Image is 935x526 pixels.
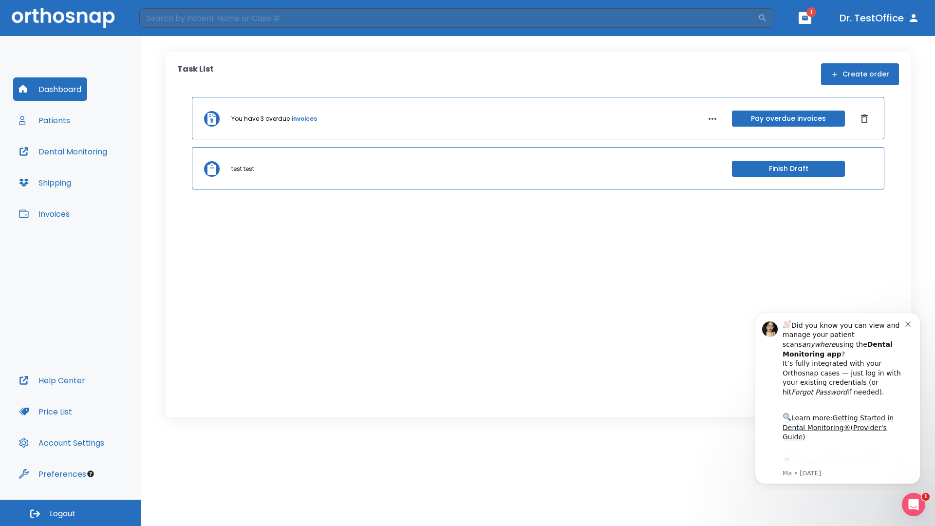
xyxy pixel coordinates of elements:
[732,161,845,177] button: Finish Draft
[740,304,935,490] iframe: Intercom notifications message
[292,114,317,123] a: invoices
[42,165,165,174] p: Message from Ma, sent 8w ago
[165,15,173,23] button: Dismiss notification
[231,165,254,173] p: test test
[732,111,845,127] button: Pay overdue invoices
[12,8,115,28] img: Orthosnap
[50,508,75,519] span: Logout
[177,63,214,85] p: Task List
[922,493,930,501] span: 1
[13,202,75,225] button: Invoices
[13,109,76,132] button: Patients
[13,369,91,392] button: Help Center
[13,431,110,454] button: Account Settings
[231,114,290,123] p: You have 3 overdue
[139,8,758,28] input: Search by Patient Name or Case #
[13,171,77,194] button: Shipping
[836,9,923,27] button: Dr. TestOffice
[13,400,78,423] button: Price List
[42,155,129,173] a: App Store
[86,470,95,478] div: Tooltip anchor
[902,493,925,516] iframe: Intercom live chat
[13,77,87,101] button: Dashboard
[13,140,113,163] button: Dental Monitoring
[806,7,816,17] span: 1
[13,462,92,486] button: Preferences
[42,153,165,203] div: Download the app: | ​ Let us know if you need help getting started!
[821,63,899,85] button: Create order
[857,111,872,127] button: Dismiss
